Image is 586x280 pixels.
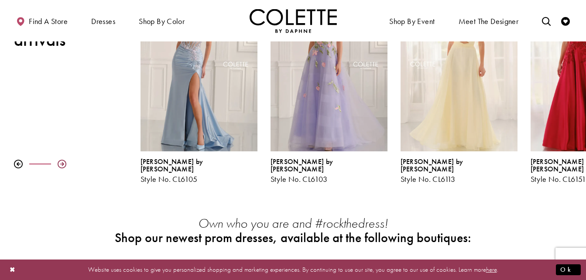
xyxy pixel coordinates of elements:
[556,264,581,275] button: Submit Dialog
[108,231,479,245] h2: Shop our newest prom dresses, available at the following boutiques:
[137,9,187,33] span: Shop by color
[141,157,203,174] span: [PERSON_NAME] by [PERSON_NAME]
[389,17,435,26] span: Shop By Event
[89,9,117,33] span: Dresses
[14,9,70,33] a: Find a store
[5,262,20,277] button: Close Dialog
[63,264,523,276] p: Website uses cookies to give you personalized shopping and marketing experiences. By continuing t...
[559,9,572,33] a: Check Wishlist
[271,174,328,184] span: Style No. CL6103
[459,17,519,26] span: Meet the designer
[91,17,115,26] span: Dresses
[141,174,198,184] span: Style No. CL6105
[401,174,456,184] span: Style No. CL6113
[401,158,517,184] div: Colette by Daphne Style No. CL6113
[198,215,388,232] em: Own who you are and #rockthedress!
[271,157,333,174] span: [PERSON_NAME] by [PERSON_NAME]
[540,9,553,33] a: Toggle search
[486,265,497,274] a: here
[401,157,463,174] span: [PERSON_NAME] by [PERSON_NAME]
[271,158,387,184] div: Colette by Daphne Style No. CL6103
[141,158,257,184] div: Colette by Daphne Style No. CL6105
[29,17,68,26] span: Find a store
[139,17,185,26] span: Shop by color
[250,9,337,33] img: Colette by Daphne
[456,9,521,33] a: Meet the designer
[387,9,437,33] span: Shop By Event
[250,9,337,33] a: Visit Home Page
